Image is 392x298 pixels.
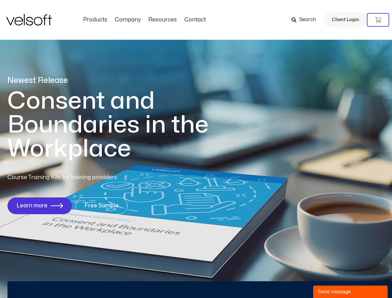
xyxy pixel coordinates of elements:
[291,15,320,25] a: Search
[7,75,234,86] p: Newest Release
[79,16,210,23] nav: Menu
[16,203,47,209] span: Learn more
[7,197,72,214] a: Learn more
[313,284,389,298] iframe: chat widget
[299,16,316,24] span: Search
[7,89,234,161] h1: Consent and Boundaries in the Workplace
[181,16,210,23] a: ContactMenu Toggle
[75,197,128,214] a: Free Sample
[332,16,359,24] span: Client Login
[84,203,119,209] span: Free Sample
[111,16,145,23] a: CompanyMenu Toggle
[6,14,52,25] img: Velsoft Training Materials
[145,16,181,23] a: ResourcesMenu Toggle
[324,12,367,27] a: Client Login
[79,16,111,23] a: ProductsMenu Toggle
[7,173,162,182] p: Course Training Kits for training providers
